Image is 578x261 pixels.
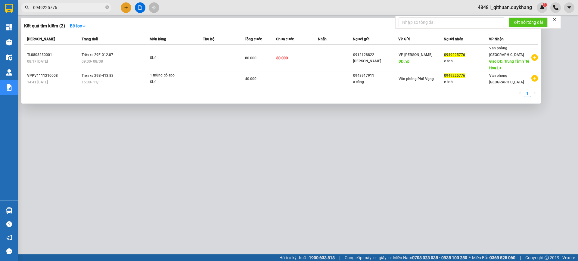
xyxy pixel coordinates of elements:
[531,54,538,61] span: plus-circle
[524,90,531,97] li: 1
[509,17,548,27] button: Kết nối tổng đài
[517,90,524,97] li: Previous Page
[531,90,538,97] button: right
[353,37,369,41] span: Người gửi
[6,54,12,61] img: warehouse-icon
[6,248,12,254] span: message
[514,19,543,26] span: Kết nối tổng đài
[6,39,12,45] img: warehouse-icon
[150,55,195,61] div: SL: 1
[150,37,166,41] span: Món hàng
[518,91,522,95] span: left
[398,37,410,41] span: VP Gửi
[489,46,524,57] span: Văn phòng [GEOGRAPHIC_DATA]
[531,75,538,82] span: plus-circle
[70,23,86,28] strong: Bộ lọc
[27,59,48,64] span: 08:17 [DATE]
[245,56,256,60] span: 80.000
[245,37,262,41] span: Tổng cước
[399,59,409,64] span: DĐ: vp
[517,90,524,97] button: left
[203,37,214,41] span: Thu hộ
[353,73,398,79] div: 0948917911
[245,77,256,81] span: 40.000
[276,56,288,60] span: 80.000
[150,79,195,85] div: SL: 1
[6,235,12,241] span: notification
[25,5,29,10] span: search
[105,5,109,9] span: close-circle
[444,53,465,57] span: 0949225776
[82,53,113,57] span: Trên xe 29F-012.07
[353,58,398,64] div: [PERSON_NAME]
[27,80,48,84] span: 14:41 [DATE]
[5,4,13,13] img: logo-vxr
[531,90,538,97] li: Next Page
[6,69,12,76] img: warehouse-icon
[444,58,489,64] div: e ánh
[6,207,12,214] img: warehouse-icon
[552,17,557,22] span: close
[276,37,294,41] span: Chưa cước
[24,23,65,29] h3: Kết quả tìm kiếm ( 2 )
[353,52,398,58] div: 0912128822
[489,59,529,70] span: Giao DĐ: Trung Tâm Y Tế Hoa Lư
[6,84,12,91] img: solution-icon
[524,90,531,97] a: 1
[150,72,195,79] div: 1 thùng đồ abo
[105,5,109,11] span: close-circle
[82,59,103,64] span: 09:00 - 08/08
[27,37,55,41] span: [PERSON_NAME]
[65,21,91,31] button: Bộ lọcdown
[399,77,434,81] span: Văn phòng Phố Vọng
[533,91,536,95] span: right
[444,79,489,85] div: e ánh
[6,24,12,30] img: dashboard-icon
[33,4,104,11] input: Tìm tên, số ĐT hoặc mã đơn
[82,80,103,84] span: 15:00 - 11/11
[82,73,113,78] span: Trên xe 29B-413.83
[444,73,465,78] span: 0949225776
[489,37,504,41] span: VP Nhận
[318,37,327,41] span: Nhãn
[353,79,398,85] div: a công
[6,221,12,227] span: question-circle
[82,24,86,28] span: down
[399,17,504,27] input: Nhập số tổng đài
[27,52,80,58] div: TL0808250001
[489,73,524,84] span: Văn phòng [GEOGRAPHIC_DATA]
[399,53,432,57] span: VP [PERSON_NAME]
[82,37,98,41] span: Trạng thái
[27,73,80,79] div: VPPV1111210008
[444,37,463,41] span: Người nhận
